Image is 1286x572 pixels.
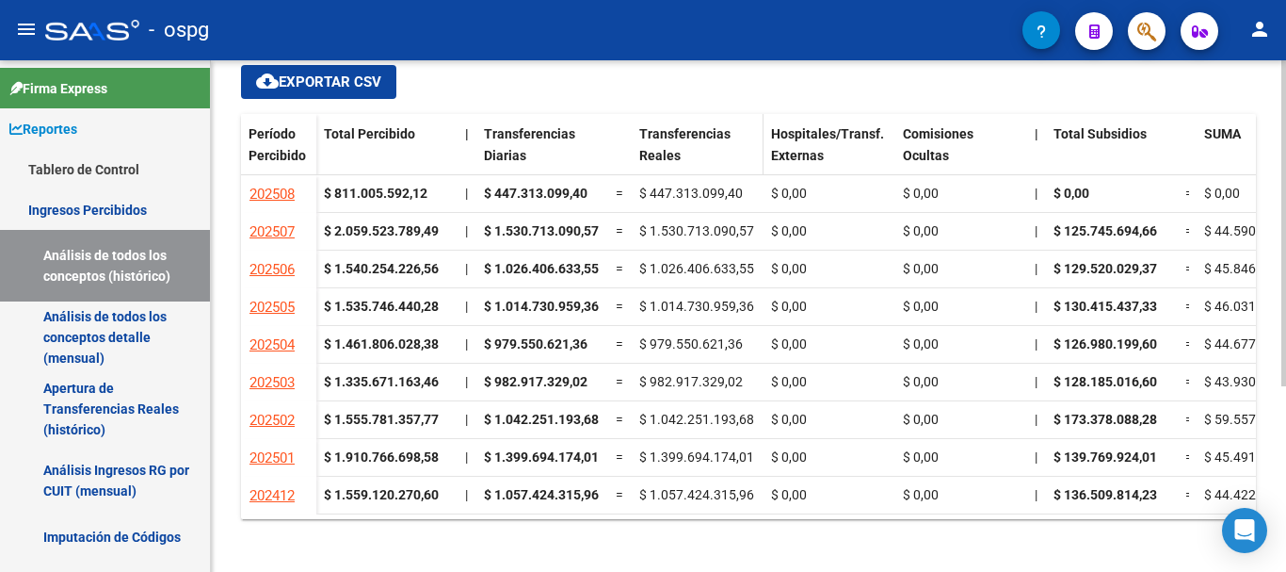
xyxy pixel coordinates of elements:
[465,336,468,351] span: |
[639,186,743,201] span: $ 447.313.099,40
[1035,449,1037,465] span: |
[639,126,731,163] span: Transferencias Reales
[771,374,807,389] span: $ 0,00
[1053,223,1157,238] span: $ 125.745.694,66
[903,412,939,427] span: $ 0,00
[639,223,754,238] span: $ 1.530.713.090,57
[1248,18,1271,41] mat-icon: person
[249,336,295,353] span: 202504
[149,9,209,51] span: - ospg
[1035,374,1037,389] span: |
[324,261,439,276] strong: $ 1.540.254.226,56
[1185,261,1193,276] span: =
[484,412,599,427] span: $ 1.042.251.193,68
[1185,412,1193,427] span: =
[1185,223,1193,238] span: =
[465,487,468,502] span: |
[903,261,939,276] span: $ 0,00
[895,114,1027,193] datatable-header-cell: Comisiones Ocultas
[249,299,295,316] span: 202505
[639,261,754,276] span: $ 1.026.406.633,55
[1053,186,1089,201] span: $ 0,00
[632,114,764,193] datatable-header-cell: Transferencias Reales
[903,449,939,465] span: $ 0,00
[316,114,458,193] datatable-header-cell: Total Percibido
[616,299,623,314] span: =
[241,114,316,193] datatable-header-cell: Período Percibido
[616,336,623,351] span: =
[771,336,807,351] span: $ 0,00
[639,449,754,465] span: $ 1.399.694.174,01
[903,487,939,502] span: $ 0,00
[1204,186,1240,201] span: $ 0,00
[771,299,807,314] span: $ 0,00
[1053,374,1157,389] span: $ 128.185.016,60
[771,186,807,201] span: $ 0,00
[1185,487,1193,502] span: =
[771,261,807,276] span: $ 0,00
[484,223,599,238] span: $ 1.530.713.090,57
[241,65,396,99] button: Exportar CSV
[484,299,599,314] span: $ 1.014.730.959,36
[1035,487,1037,502] span: |
[484,374,587,389] span: $ 982.917.329,02
[1185,186,1193,201] span: =
[616,449,623,465] span: =
[1053,412,1157,427] span: $ 173.378.088,28
[484,449,599,465] span: $ 1.399.694.174,01
[15,18,38,41] mat-icon: menu
[324,412,439,427] strong: $ 1.555.781.357,77
[249,449,295,466] span: 202501
[903,299,939,314] span: $ 0,00
[1027,114,1046,193] datatable-header-cell: |
[324,126,415,141] span: Total Percibido
[639,487,754,502] span: $ 1.057.424.315,96
[1185,299,1193,314] span: =
[903,126,973,163] span: Comisiones Ocultas
[1046,114,1178,193] datatable-header-cell: Total Subsidios
[639,299,754,314] span: $ 1.014.730.959,36
[1185,374,1193,389] span: =
[903,223,939,238] span: $ 0,00
[1035,299,1037,314] span: |
[1185,449,1193,465] span: =
[1053,487,1157,502] span: $ 136.509.814,23
[256,70,279,92] mat-icon: cloud_download
[1222,508,1267,553] div: Open Intercom Messenger
[9,78,107,99] span: Firma Express
[324,299,439,314] strong: $ 1.535.746.440,28
[465,449,468,465] span: |
[1053,336,1157,351] span: $ 126.980.199,60
[1035,186,1037,201] span: |
[324,186,427,201] strong: $ 811.005.592,12
[1035,412,1037,427] span: |
[1053,261,1157,276] span: $ 129.520.029,37
[465,186,468,201] span: |
[256,74,381,90] span: Exportar CSV
[484,126,575,163] span: Transferencias Diarias
[484,487,599,502] span: $ 1.057.424.315,96
[639,374,743,389] span: $ 982.917.329,02
[1204,126,1241,141] span: SUMA
[616,374,623,389] span: =
[324,449,439,465] strong: $ 1.910.766.698,58
[1053,299,1157,314] span: $ 130.415.437,33
[771,449,807,465] span: $ 0,00
[616,186,623,201] span: =
[639,336,743,351] span: $ 979.550.621,36
[1035,261,1037,276] span: |
[484,261,599,276] span: $ 1.026.406.633,55
[1185,336,1193,351] span: =
[1035,126,1038,141] span: |
[616,412,623,427] span: =
[771,487,807,502] span: $ 0,00
[764,114,895,193] datatable-header-cell: Hospitales/Transf. Externas
[476,114,608,193] datatable-header-cell: Transferencias Diarias
[616,223,623,238] span: =
[484,186,587,201] span: $ 447.313.099,40
[249,223,295,240] span: 202507
[465,299,468,314] span: |
[465,412,468,427] span: |
[9,119,77,139] span: Reportes
[465,126,469,141] span: |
